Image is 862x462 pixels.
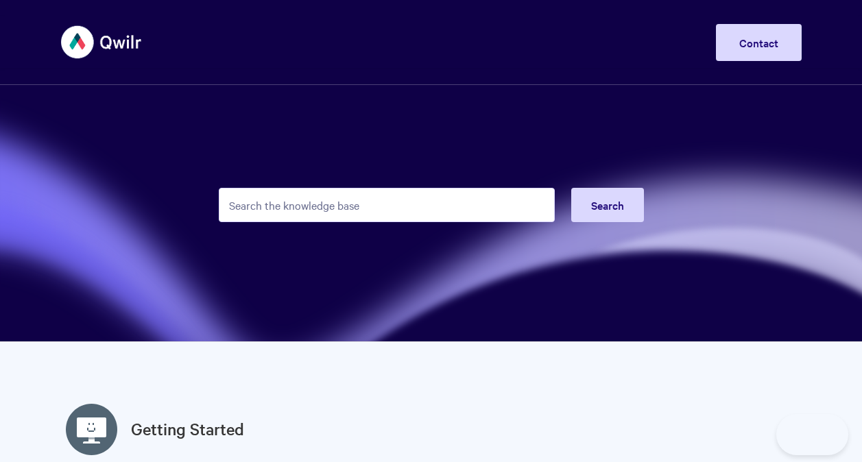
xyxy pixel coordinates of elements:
a: Getting Started [131,417,244,441]
img: Qwilr Help Center [61,16,143,68]
button: Search [571,188,644,222]
iframe: Toggle Customer Support [776,414,848,455]
input: Search the knowledge base [219,188,555,222]
span: Search [591,197,624,212]
a: Contact [716,24,802,61]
